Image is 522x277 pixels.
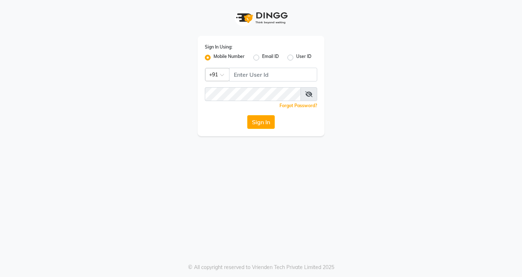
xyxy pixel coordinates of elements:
input: Username [205,87,301,101]
label: Sign In Using: [205,44,232,50]
label: Email ID [262,53,279,62]
label: Mobile Number [214,53,245,62]
label: User ID [296,53,311,62]
a: Forgot Password? [279,103,317,108]
button: Sign In [247,115,275,129]
input: Username [229,68,317,81]
img: logo1.svg [232,7,290,29]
